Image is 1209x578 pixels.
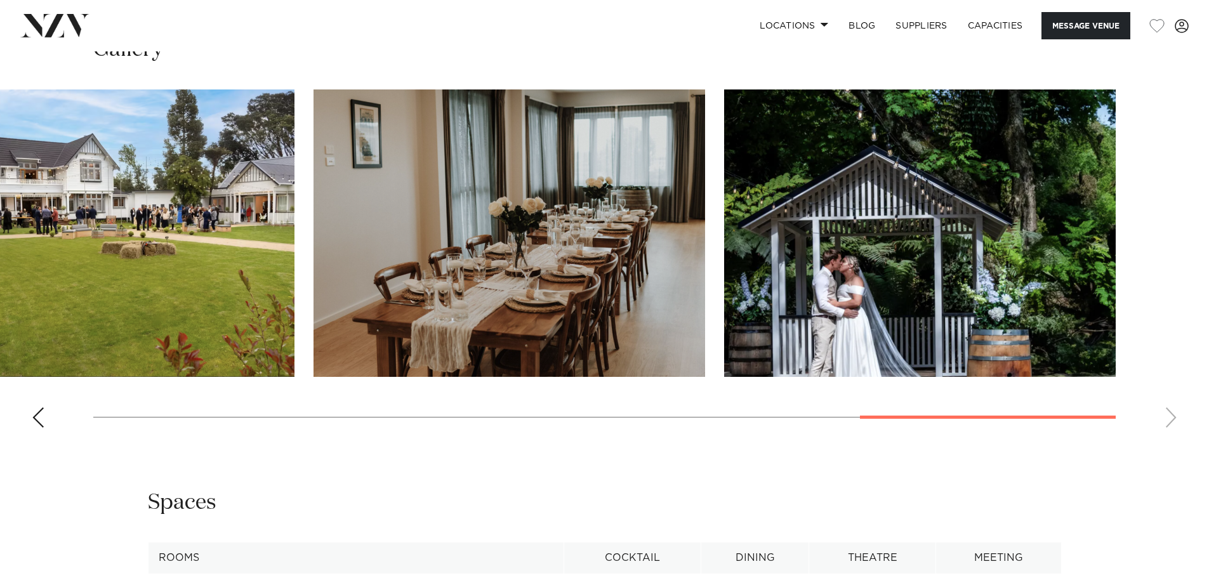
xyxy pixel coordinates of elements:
[809,542,935,574] th: Theatre
[148,542,564,574] th: Rooms
[20,14,89,37] img: nzv-logo.png
[838,12,885,39] a: BLOG
[701,542,809,574] th: Dining
[564,542,701,574] th: Cocktail
[314,89,705,377] swiper-slide: 9 / 10
[935,542,1061,574] th: Meeting
[148,489,216,517] h2: Spaces
[885,12,957,39] a: SUPPLIERS
[1041,12,1130,39] button: Message Venue
[750,12,838,39] a: Locations
[958,12,1033,39] a: Capacities
[724,89,1116,377] swiper-slide: 10 / 10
